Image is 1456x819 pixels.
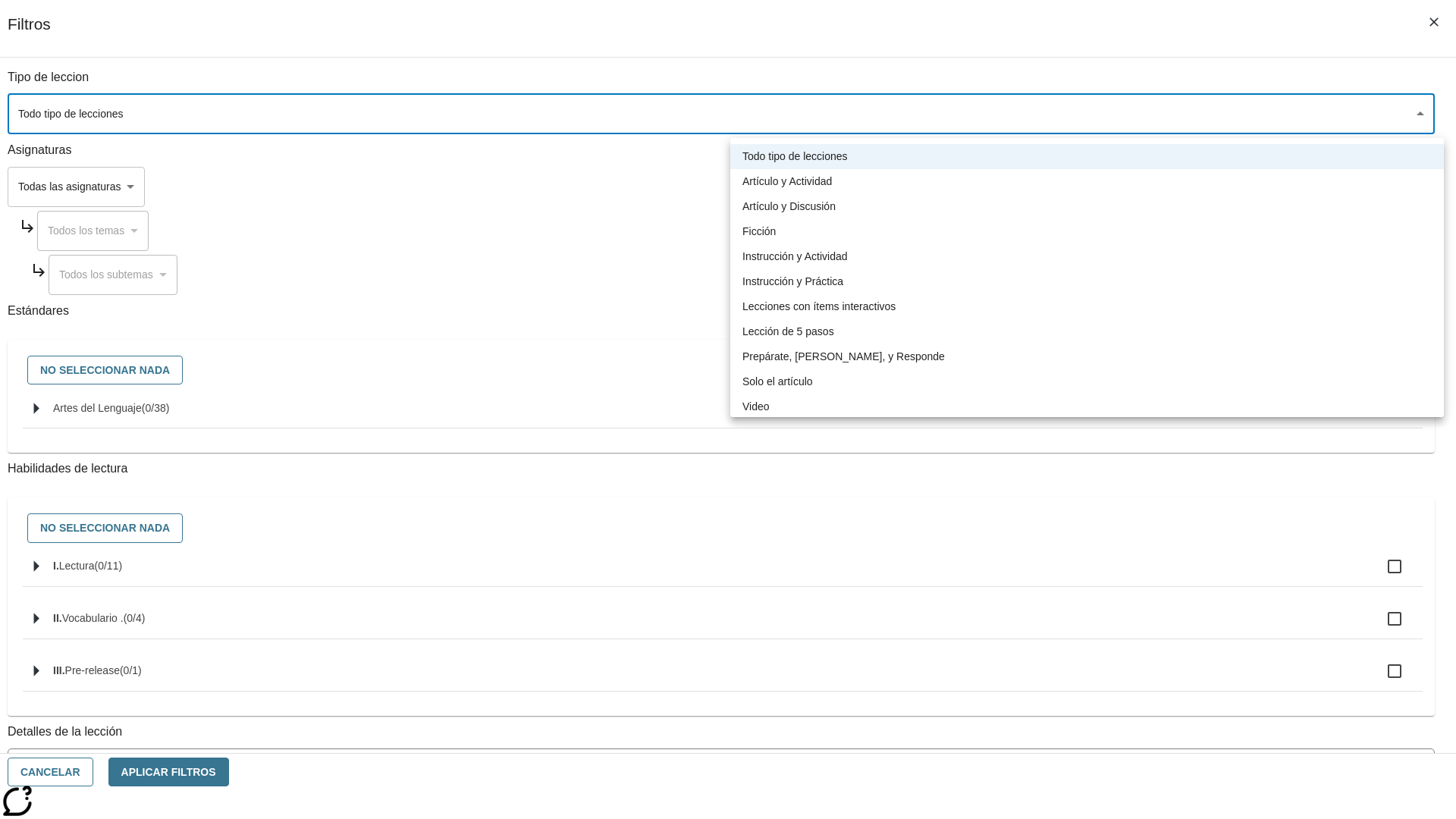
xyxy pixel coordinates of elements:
[730,294,1444,319] li: Lecciones con ítems interactivos
[730,369,1444,394] li: Solo el artículo
[730,144,1444,169] li: Todo tipo de lecciones
[730,344,1444,369] li: Prepárate, [PERSON_NAME], y Responde
[730,219,1444,244] li: Ficción
[730,138,1444,425] ul: Seleccione un tipo de lección
[730,269,1444,294] li: Instrucción y Práctica
[730,169,1444,194] li: Artículo y Actividad
[730,244,1444,269] li: Instrucción y Actividad
[730,319,1444,344] li: Lección de 5 pasos
[730,394,1444,419] li: Video
[730,194,1444,219] li: Artículo y Discusión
